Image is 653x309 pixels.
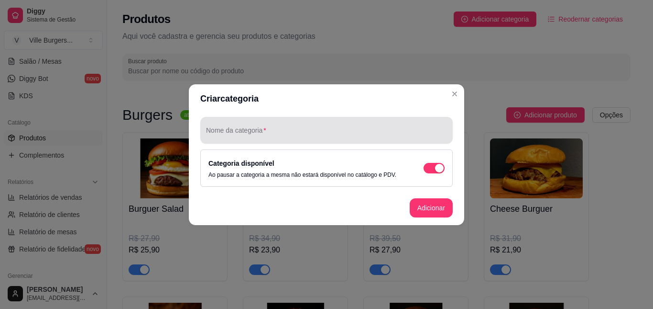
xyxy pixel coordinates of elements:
label: Categoria disponível [208,160,274,167]
button: Close [447,86,462,102]
button: Adicionar [410,198,453,217]
p: Ao pausar a categoria a mesma não estará disponível no catálogo e PDV. [208,171,396,179]
header: Criar categoria [189,84,464,113]
input: Nome da categoria [206,129,447,139]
